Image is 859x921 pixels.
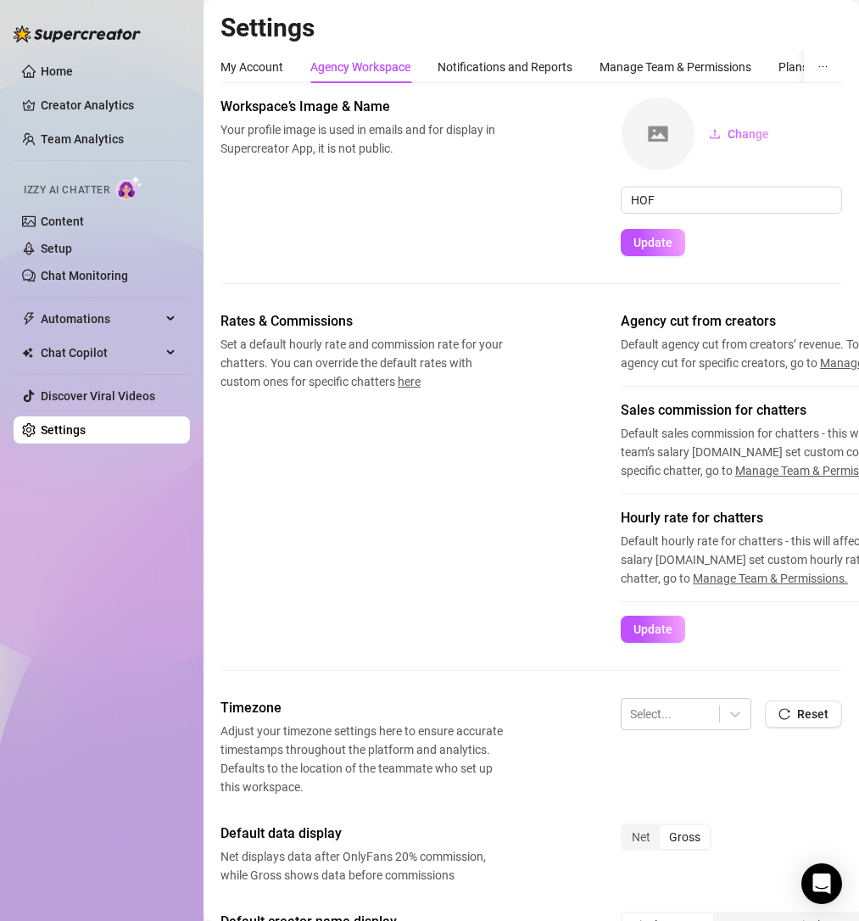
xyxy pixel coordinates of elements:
[633,236,672,249] span: Update
[41,132,124,146] a: Team Analytics
[220,58,283,76] div: My Account
[22,347,33,359] img: Chat Copilot
[220,311,505,332] span: Rates & Commissions
[220,722,505,796] span: Adjust your timezone settings here to ensure accurate timestamps throughout the platform and anal...
[398,375,421,388] span: here
[220,120,505,158] span: Your profile image is used in emails and for display in Supercreator App, it is not public.
[116,176,142,200] img: AI Chatter
[41,423,86,437] a: Settings
[41,242,72,255] a: Setup
[438,58,572,76] div: Notifications and Reports
[41,305,161,332] span: Automations
[728,127,769,141] span: Change
[622,825,660,849] div: Net
[778,58,852,76] div: Plans & Billing
[709,128,721,140] span: upload
[633,622,672,636] span: Update
[41,269,128,282] a: Chat Monitoring
[220,335,505,391] span: Set a default hourly rate and commission rate for your chatters. You can override the default rat...
[220,698,505,718] span: Timezone
[41,92,176,119] a: Creator Analytics
[22,312,36,326] span: thunderbolt
[765,701,842,728] button: Reset
[660,825,710,849] div: Gross
[41,339,161,366] span: Chat Copilot
[220,823,505,844] span: Default data display
[41,64,73,78] a: Home
[621,823,711,851] div: segmented control
[41,215,84,228] a: Content
[801,863,842,904] div: Open Intercom Messenger
[621,616,685,643] button: Update
[220,847,505,885] span: Net displays data after OnlyFans 20% commission, while Gross shows data before commissions
[817,61,828,72] span: ellipsis
[600,58,751,76] div: Manage Team & Permissions
[220,97,505,117] span: Workspace’s Image & Name
[778,708,790,720] span: reload
[24,182,109,198] span: Izzy AI Chatter
[220,12,842,44] h2: Settings
[310,58,410,76] div: Agency Workspace
[622,98,694,170] img: square-placeholder.png
[41,389,155,403] a: Discover Viral Videos
[695,120,783,148] button: Change
[693,572,848,585] span: Manage Team & Permissions.
[797,707,828,721] span: Reset
[14,25,141,42] img: logo-BBDzfeDw.svg
[804,51,842,83] button: ellipsis
[621,187,842,214] input: Enter name
[621,229,685,256] button: Update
